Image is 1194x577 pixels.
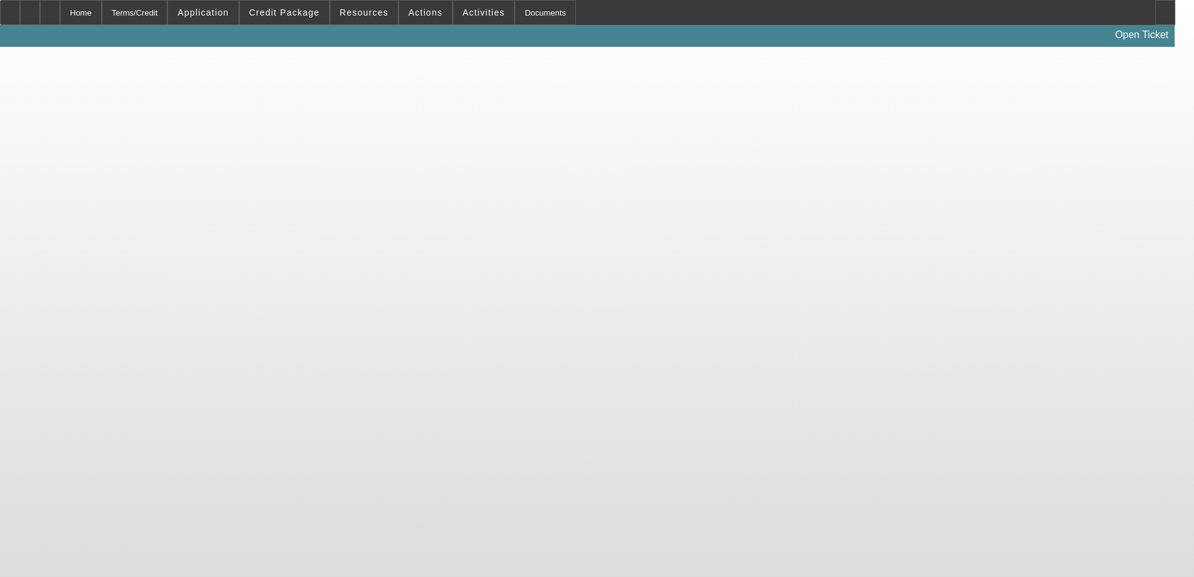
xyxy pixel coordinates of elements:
span: Activities [463,7,505,17]
a: Open Ticket [1110,24,1173,46]
span: Actions [408,7,443,17]
button: Activities [453,1,515,24]
span: Resources [340,7,388,17]
button: Actions [399,1,452,24]
button: Resources [330,1,398,24]
span: Application [177,7,229,17]
button: Application [168,1,238,24]
button: Credit Package [240,1,329,24]
span: Credit Package [249,7,320,17]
